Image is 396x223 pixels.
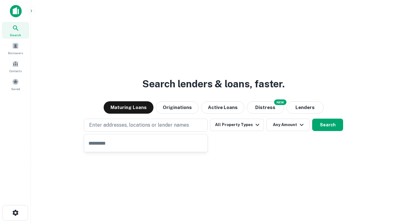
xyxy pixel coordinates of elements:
button: Enter addresses, locations or lender names [84,119,208,132]
span: Contacts [9,68,22,73]
span: Search [10,33,21,37]
button: Any Amount [266,119,310,131]
a: Saved [2,76,29,93]
span: Saved [11,86,20,91]
p: Enter addresses, locations or lender names [89,121,189,129]
a: Search [2,22,29,39]
h3: Search lenders & loans, faster. [142,77,285,91]
div: NEW [274,99,286,105]
button: Lenders [286,101,324,114]
img: capitalize-icon.png [10,5,22,17]
button: Originations [156,101,199,114]
button: All Property Types [210,119,264,131]
iframe: Chat Widget [365,173,396,203]
button: Search distressed loans with lien and other non-mortgage details. [247,101,284,114]
button: Maturing Loans [104,101,153,114]
a: Contacts [2,58,29,75]
a: Borrowers [2,40,29,57]
span: Borrowers [8,50,23,55]
button: Active Loans [201,101,244,114]
button: Search [312,119,343,131]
